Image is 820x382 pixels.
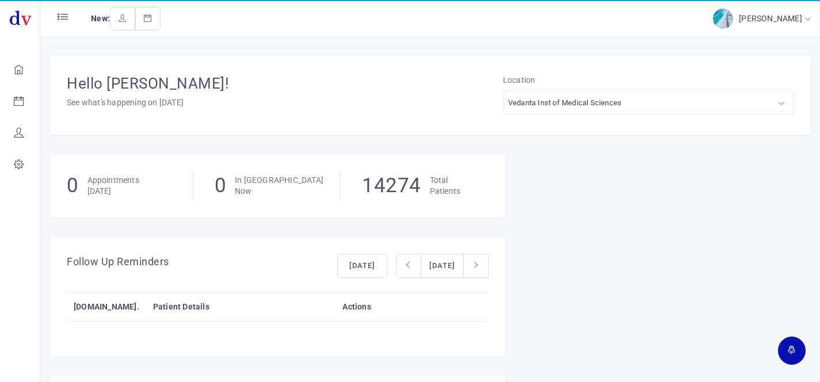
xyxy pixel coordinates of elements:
[215,171,227,201] h1: 0
[87,175,139,197] p: Appointments [DATE]
[508,96,621,109] div: Vedanta Inst of Medical Sciences
[421,254,464,278] button: [DATE]
[67,292,146,321] th: [DOMAIN_NAME].
[67,95,503,110] p: See what's happening on [DATE]
[430,175,461,197] p: Total Patients
[503,72,794,88] p: Location
[739,14,805,23] span: [PERSON_NAME]
[67,72,503,95] h1: Hello [PERSON_NAME]!
[91,14,110,23] span: New:
[235,175,323,197] p: In [GEOGRAPHIC_DATA] Now
[146,292,336,321] th: Patient Details
[362,171,421,201] h1: 14274
[67,254,169,279] h4: Follow Up Reminders
[337,254,387,278] button: [DATE]
[713,9,733,29] img: img-2.jpg
[67,171,79,201] h1: 0
[335,292,489,321] th: Actions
